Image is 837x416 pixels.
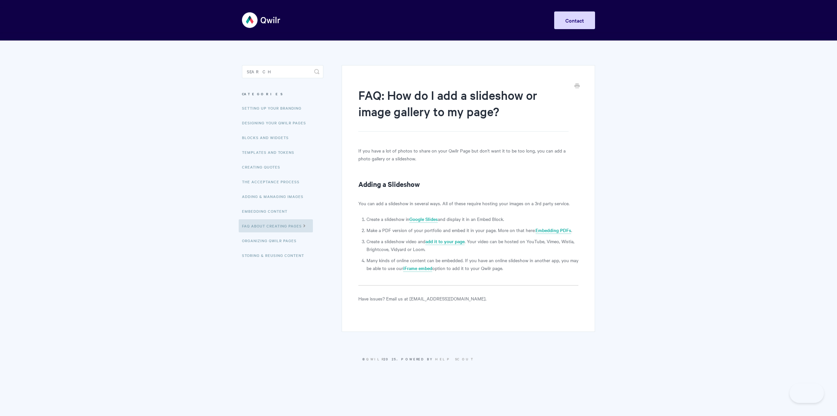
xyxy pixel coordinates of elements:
[403,265,432,272] a: iFrame embed
[401,356,475,361] span: Powered by
[242,160,285,173] a: Creating Quotes
[554,11,595,29] a: Contact
[367,237,578,253] li: Create a slideshow video and . Your video can be hosted on YouTube, Vimeo, Wistia, Brightcove, Vi...
[367,226,578,234] li: Make a PDF version of your portfolio and embed it in your page. More on that here: .
[242,146,299,159] a: Templates and Tokens
[242,131,294,144] a: Blocks and Widgets
[242,234,301,247] a: Organizing Qwilr Pages
[367,215,578,223] li: Create a slideshow in and display it in an Embed Block.
[536,227,571,234] a: Embedding PDFs
[358,179,578,189] h2: Adding a Slideshow
[358,295,578,302] p: Have issues? Email us at [EMAIL_ADDRESS][DOMAIN_NAME].
[790,383,824,403] iframe: Toggle Customer Support
[358,87,569,132] h1: FAQ: How do I add a slideshow or image gallery to my page?
[367,256,578,272] li: Many kinds of online content can be embedded. If you have an online slideshow in another app, you...
[366,356,384,361] a: Qwilr
[409,216,438,223] a: Google Slides
[242,249,309,262] a: Storing & Reusing Content
[358,199,578,207] p: You can add a slideshow in several ways. All of these require hosting your images on a 3rd party ...
[239,219,313,232] a: FAQ About Creating Pages
[435,356,475,361] a: Help Scout
[242,356,595,362] p: © 2025.
[574,83,580,90] a: Print this Article
[242,88,323,100] h3: Categories
[242,8,281,32] img: Qwilr Help Center
[242,65,323,78] input: Search
[358,147,578,162] p: If you have a lot of photos to share on your Qwilr Page but don't want it to be too long, you can...
[242,116,311,129] a: Designing Your Qwilr Pages
[242,205,292,218] a: Embedding Content
[242,175,304,188] a: The Acceptance Process
[242,190,308,203] a: Adding & Managing Images
[425,238,465,245] a: add it to your page
[242,101,306,115] a: Setting up your Branding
